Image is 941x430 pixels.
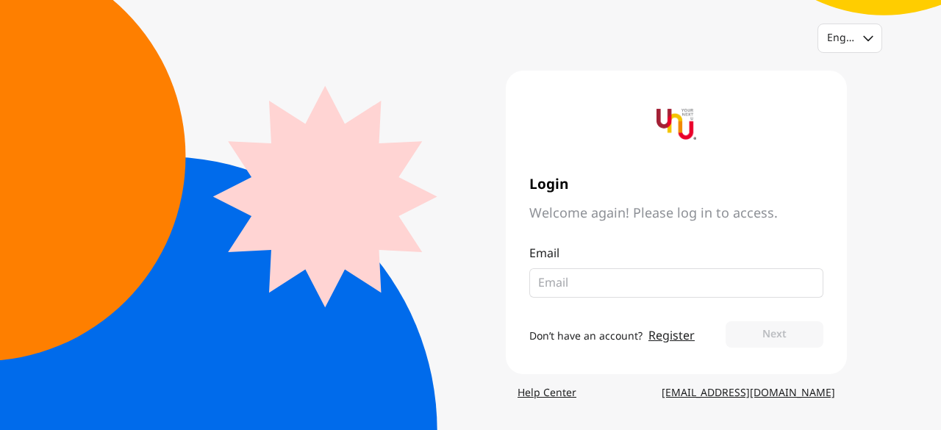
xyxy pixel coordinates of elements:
a: [EMAIL_ADDRESS][DOMAIN_NAME] [650,380,847,406]
p: Email [529,245,823,262]
button: Next [726,321,823,348]
div: English [827,31,854,46]
a: Help Center [506,380,588,406]
span: Don’t have an account? [529,329,643,344]
span: Welcome again! Please log in to access. [529,205,823,223]
span: Login [529,176,823,193]
img: yournextu-logo-vertical-compact-v2.png [656,104,696,144]
a: Register [648,327,695,345]
input: Email [538,274,803,292]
